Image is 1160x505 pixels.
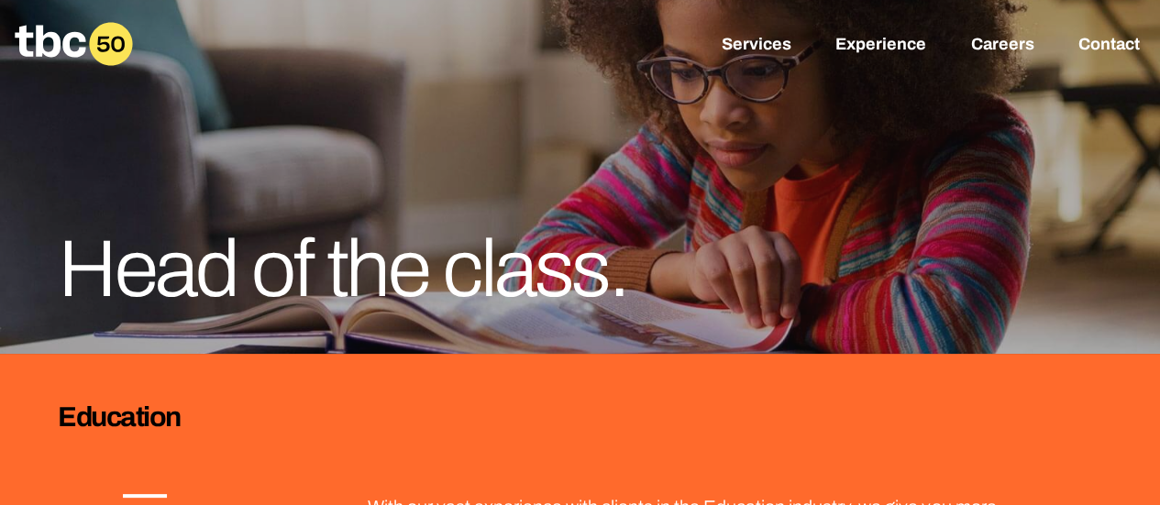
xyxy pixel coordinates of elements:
[970,35,1033,57] a: Careers
[722,35,791,57] a: Services
[15,22,133,66] a: Homepage
[58,229,762,310] h1: Head of the class.
[1077,35,1139,57] a: Contact
[58,398,1102,435] h3: Education
[835,35,926,57] a: Experience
